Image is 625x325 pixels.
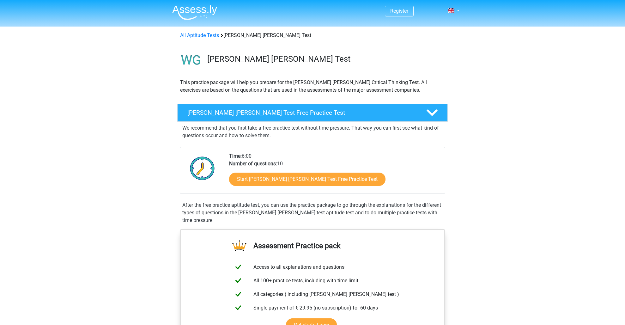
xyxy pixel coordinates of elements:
a: [PERSON_NAME] [PERSON_NAME] Test Free Practice Test [175,104,450,122]
a: Start [PERSON_NAME] [PERSON_NAME] Test Free Practice Test [229,173,385,186]
a: All Aptitude Tests [180,32,219,38]
a: Register [390,8,408,14]
h3: [PERSON_NAME] [PERSON_NAME] Test [207,54,443,64]
img: Assessly [172,5,217,20]
h4: [PERSON_NAME] [PERSON_NAME] Test Free Practice Test [187,109,416,116]
p: This practice package will help you prepare for the [PERSON_NAME] [PERSON_NAME] Critical Thinking... [180,79,445,94]
img: watson glaser test [178,47,204,74]
div: 6:00 10 [224,152,445,193]
div: After the free practice aptitude test, you can use the practice package to go through the explana... [180,201,445,224]
p: We recommend that you first take a free practice test without time pressure. That way you can fir... [182,124,443,139]
img: Clock [186,152,218,184]
b: Number of questions: [229,161,277,167]
div: [PERSON_NAME] [PERSON_NAME] Test [178,32,447,39]
b: Time: [229,153,242,159]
